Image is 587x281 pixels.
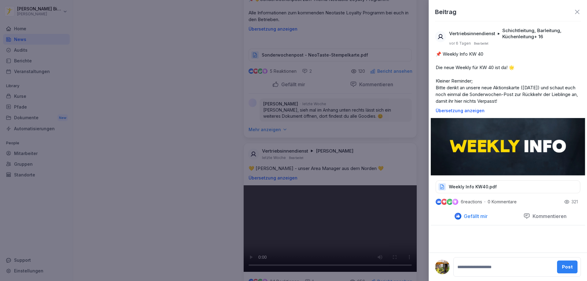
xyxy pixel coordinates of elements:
p: Gefällt mir [461,213,488,219]
img: hurarxgjk81o29w2u3u2rwsa.png [431,118,585,176]
p: vor 6 Tagen [449,41,471,46]
p: 321 [571,199,578,205]
p: Beitrag [435,7,456,17]
a: Weekly Info KW40.pdf [436,186,580,192]
p: 0 Kommentare [488,199,521,204]
div: Post [562,264,573,270]
p: Kommentieren [530,213,567,219]
p: Weekly Info KW40.pdf [449,184,497,190]
img: ahtvx1qdgs31qf7oeejj87mb.png [435,260,450,274]
button: Post [557,261,578,273]
p: Übersetzung anzeigen [436,108,580,113]
p: 📌 Weekly Info KW 40 Die neue Weekly für KW 40 ist da! 🌟 Kleiner Reminder; Bitte denkt an unsere n... [436,51,580,105]
p: Bearbeitet [474,41,488,46]
p: 6 reactions [461,199,482,204]
p: Vertriebsinnendienst [449,31,495,37]
p: Schichtleitung, Barleitung, Küchenleitung + 16 [502,28,578,40]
